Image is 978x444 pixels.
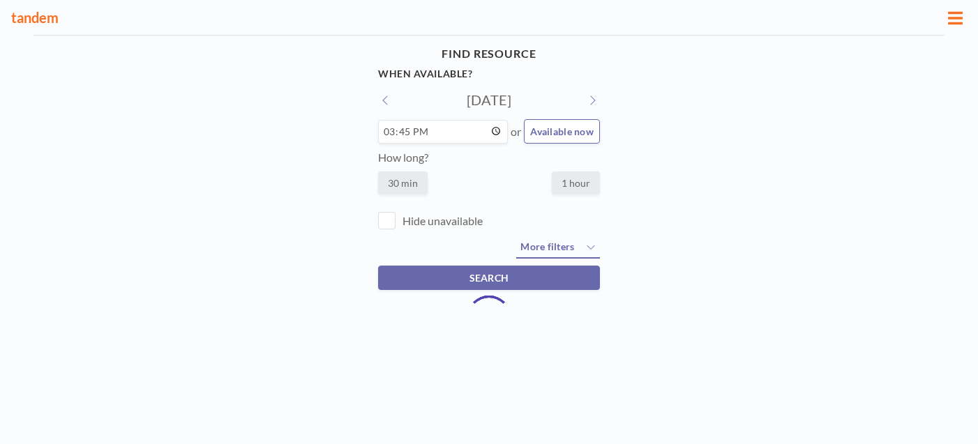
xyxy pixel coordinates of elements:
span: SEARCH [469,272,509,284]
label: How long? [378,151,428,164]
h4: FIND RESOURCE [378,41,600,66]
button: More filters [516,236,600,259]
span: or [511,125,521,139]
label: 1 hour [552,171,600,194]
span: Available now [530,125,594,137]
label: Hide unavailable [403,214,483,228]
h3: tandem [11,9,944,26]
button: SEARCH [378,266,600,290]
label: 30 min [378,171,428,194]
button: Available now [524,119,600,144]
span: More filters [520,240,574,252]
